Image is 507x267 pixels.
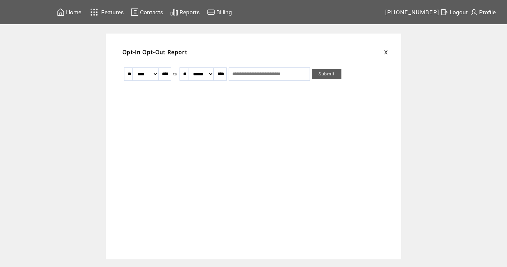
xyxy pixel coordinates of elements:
[66,9,81,16] span: Home
[207,8,215,16] img: creidtcard.svg
[173,72,178,76] span: to
[469,7,497,17] a: Profile
[88,7,100,18] img: features.svg
[385,9,440,16] span: [PHONE_NUMBER]
[439,7,469,17] a: Logout
[206,7,233,17] a: Billing
[216,9,232,16] span: Billing
[170,8,178,16] img: chart.svg
[56,7,82,17] a: Home
[122,48,187,56] span: Opt-In Opt-Out Report
[450,9,468,16] span: Logout
[440,8,448,16] img: exit.svg
[180,9,200,16] span: Reports
[87,6,125,19] a: Features
[101,9,124,16] span: Features
[312,69,341,79] a: Submit
[470,8,478,16] img: profile.svg
[57,8,65,16] img: home.svg
[479,9,496,16] span: Profile
[169,7,201,17] a: Reports
[130,7,164,17] a: Contacts
[131,8,139,16] img: contacts.svg
[140,9,163,16] span: Contacts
